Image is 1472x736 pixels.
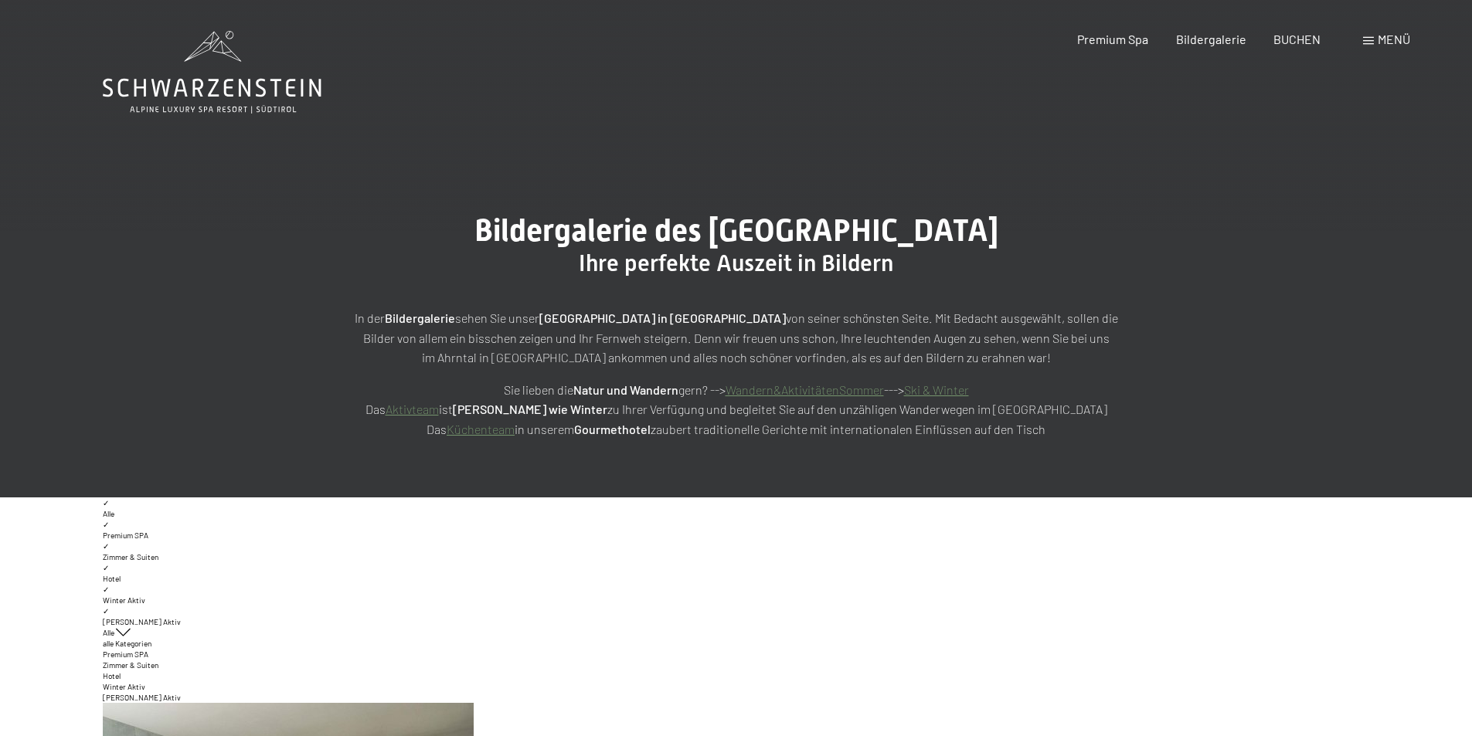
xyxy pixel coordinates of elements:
[385,310,455,325] strong: Bildergalerie
[103,509,114,518] span: Alle
[103,585,109,594] span: ✓
[103,498,109,507] span: ✓
[103,541,109,551] span: ✓
[579,249,893,276] span: Ihre perfekte Auszeit in Bildern
[573,382,678,397] strong: Natur und Wandern
[453,402,607,416] strong: [PERSON_NAME] wie Winter
[103,660,158,670] span: Zimmer & Suiten
[103,682,145,691] span: Winter Aktiv
[103,595,145,605] span: Winter Aktiv
[103,617,181,626] span: [PERSON_NAME] Aktiv
[1273,32,1321,46] a: BUCHEN
[350,380,1123,439] p: Sie lieben die gern? --> ---> Das ist zu Ihrer Verfügung und begleitet Sie auf den unzähligen Wan...
[103,574,121,583] span: Hotel
[103,552,158,561] span: Zimmer & Suiten
[447,422,515,436] a: Küchenteam
[1077,32,1148,46] a: Premium Spa
[103,693,181,702] span: [PERSON_NAME] Aktiv
[1378,32,1410,46] span: Menü
[539,310,786,325] strong: [GEOGRAPHIC_DATA] in [GEOGRAPHIC_DATA]
[103,606,109,616] span: ✓
[103,639,151,648] span: alle Kategorien
[103,671,121,680] span: Hotel
[1176,32,1246,46] a: Bildergalerie
[386,402,439,416] a: Aktivteam
[726,382,884,397] a: Wandern&AktivitätenSommer
[103,531,148,540] span: Premium SPA
[350,308,1123,368] p: In der sehen Sie unser von seiner schönsten Seite. Mit Bedacht ausgewählt, sollen die Bilder von ...
[103,650,148,659] span: Premium SPA
[103,563,109,572] span: ✓
[574,422,651,436] strong: Gourmethotel
[904,382,969,397] a: Ski & Winter
[474,212,998,249] span: Bildergalerie des [GEOGRAPHIC_DATA]
[103,628,114,637] span: Alle
[103,520,109,529] span: ✓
